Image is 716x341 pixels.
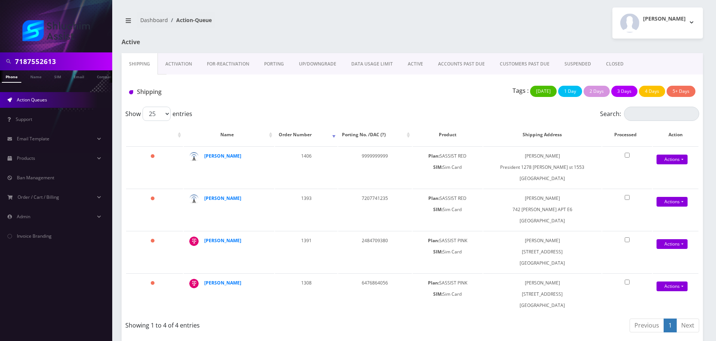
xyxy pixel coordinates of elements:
[18,194,59,200] span: Order / Cart / Billing
[275,273,337,315] td: 1308
[428,195,440,201] b: Plan:
[431,53,492,75] a: ACCOUNTS PAST DUE
[199,53,257,75] a: FOR-REActivation
[413,189,483,230] td: SASSIST RED Sim Card
[2,70,21,83] a: Phone
[664,319,677,332] a: 1
[291,53,344,75] a: UP/DOWNGRADE
[168,16,212,24] li: Action-Queue
[93,70,118,82] a: Company
[22,20,90,41] img: Shluchim Assist
[125,107,192,121] label: Show entries
[17,155,35,161] span: Products
[129,90,133,94] img: Shipping
[158,53,199,75] a: Activation
[143,107,171,121] select: Showentries
[612,7,703,39] button: [PERSON_NAME]
[483,124,602,146] th: Shipping Address
[257,53,291,75] a: PORTING
[17,97,47,103] span: Action Queues
[275,146,337,188] td: 1406
[428,280,439,286] b: Plan:
[600,107,699,121] label: Search:
[275,124,337,146] th: Order Number: activate to sort column ascending
[611,86,637,97] button: 3 Days
[492,53,557,75] a: CUSTOMERS PAST DUE
[483,146,602,188] td: [PERSON_NAME] President 1278 [PERSON_NAME] st 1553 [GEOGRAPHIC_DATA]
[643,16,686,22] h2: [PERSON_NAME]
[667,86,695,97] button: 5+ Days
[599,53,631,75] a: CLOSED
[344,53,400,75] a: DATA USAGE LIMIT
[558,86,582,97] button: 1 Day
[530,86,557,97] button: [DATE]
[17,174,54,181] span: Ban Management
[657,239,688,249] a: Actions
[70,70,88,82] a: Email
[428,153,440,159] b: Plan:
[676,319,699,332] a: Next
[204,237,241,244] a: [PERSON_NAME]
[338,231,412,273] td: 2484709380
[428,237,439,244] b: Plan:
[413,231,483,273] td: SASSIST PINK Sim Card
[125,318,407,330] div: Showing 1 to 4 of 4 entries
[653,124,698,146] th: Action
[338,124,412,146] th: Porting No. /DAC (?): activate to sort column ascending
[433,291,443,297] b: SIM:
[338,273,412,315] td: 6476864056
[204,280,241,286] a: [PERSON_NAME]
[275,231,337,273] td: 1391
[129,88,310,95] h1: Shipping
[657,197,688,207] a: Actions
[27,70,45,82] a: Name
[338,146,412,188] td: 9999999999
[122,53,158,75] a: Shipping
[433,164,443,170] b: SIM:
[413,124,483,146] th: Product
[413,146,483,188] td: SASSIST RED Sim Card
[413,273,483,315] td: SASSIST PINK Sim Card
[624,107,699,121] input: Search:
[433,249,443,255] b: SIM:
[51,70,65,82] a: SIM
[17,136,49,142] span: Email Template
[584,86,610,97] button: 2 Days
[122,12,407,34] nav: breadcrumb
[483,273,602,315] td: [PERSON_NAME] [STREET_ADDRESS] [GEOGRAPHIC_DATA]
[483,231,602,273] td: [PERSON_NAME] [STREET_ADDRESS] [GEOGRAPHIC_DATA]
[275,189,337,230] td: 1393
[17,213,30,220] span: Admin
[204,153,241,159] a: [PERSON_NAME]
[122,39,308,46] h1: Active
[657,155,688,164] a: Actions
[338,189,412,230] td: 7207741235
[602,124,652,146] th: Processed: activate to sort column ascending
[17,233,52,239] span: Invoice Branding
[400,53,431,75] a: ACTIVE
[126,124,183,146] th: : activate to sort column ascending
[140,16,168,24] a: Dashboard
[433,206,443,213] b: SIM:
[204,195,241,201] a: [PERSON_NAME]
[630,319,664,332] a: Previous
[639,86,665,97] button: 4 Days
[512,86,529,95] p: Tags :
[657,281,688,291] a: Actions
[483,189,602,230] td: [PERSON_NAME] 742 [PERSON_NAME] APT E6 [GEOGRAPHIC_DATA]
[16,116,32,122] span: Support
[15,54,110,68] input: Search in Company
[184,124,275,146] th: Name: activate to sort column ascending
[557,53,599,75] a: SUSPENDED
